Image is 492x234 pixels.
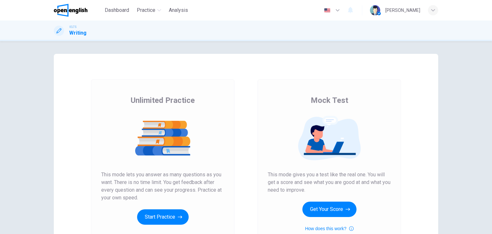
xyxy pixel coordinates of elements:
[370,5,380,15] img: Profile picture
[101,171,224,202] span: This mode lets you answer as many questions as you want. There is no time limit. You get feedback...
[166,4,191,16] button: Analysis
[137,209,189,225] button: Start Practice
[131,95,195,105] span: Unlimited Practice
[134,4,164,16] button: Practice
[105,6,129,14] span: Dashboard
[102,4,132,16] button: Dashboard
[54,4,87,17] img: OpenEnglish logo
[69,29,86,37] h1: Writing
[305,225,353,232] button: How does this work?
[137,6,155,14] span: Practice
[385,6,420,14] div: [PERSON_NAME]
[268,171,391,194] span: This mode gives you a test like the real one. You will get a score and see what you are good at a...
[311,95,348,105] span: Mock Test
[169,6,188,14] span: Analysis
[302,202,357,217] button: Get Your Score
[323,8,331,13] img: en
[69,25,77,29] span: IELTS
[54,4,102,17] a: OpenEnglish logo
